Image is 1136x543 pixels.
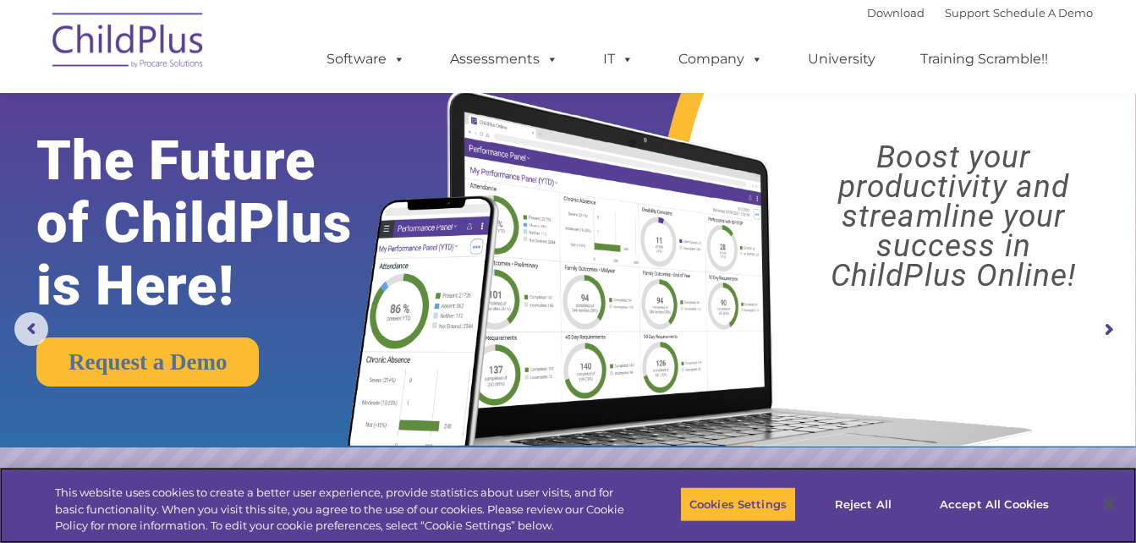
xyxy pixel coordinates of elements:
img: ChildPlus by Procare Solutions [44,1,213,85]
div: This website uses cookies to create a better user experience, provide statistics about user visit... [55,485,625,535]
button: Cookies Settings [680,486,796,522]
a: Request a Demo [36,337,259,387]
font: | [867,6,1093,19]
rs-layer: The Future of ChildPlus is Here! [36,129,399,317]
span: Phone number [235,181,307,194]
a: University [791,42,892,76]
button: Reject All [810,486,916,522]
span: Last name [235,112,287,124]
a: Training Scramble!! [903,42,1065,76]
a: Assessments [433,42,575,76]
a: IT [586,42,650,76]
button: Close [1090,485,1128,523]
a: Software [310,42,422,76]
rs-layer: Boost your productivity and streamline your success in ChildPlus Online! [785,142,1122,290]
a: Download [867,6,925,19]
a: Schedule A Demo [993,6,1093,19]
button: Accept All Cookies [930,486,1058,522]
a: Support [945,6,990,19]
a: Company [661,42,780,76]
